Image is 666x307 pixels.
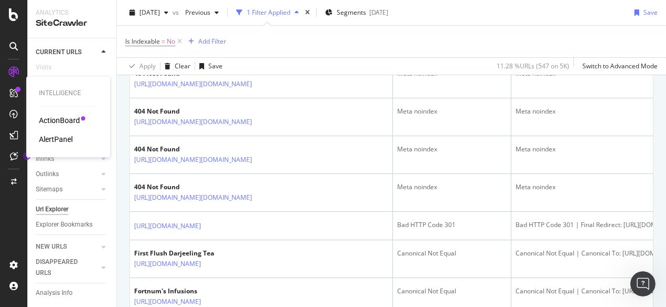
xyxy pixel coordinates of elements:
[36,8,108,17] div: Analytics
[134,107,298,116] div: 404 Not Found
[36,219,109,230] a: Explorer Bookmarks
[134,296,201,307] a: [URL][DOMAIN_NAME]
[643,8,658,17] div: Save
[36,219,93,230] div: Explorer Bookmarks
[397,249,507,258] div: Canonical Not Equal
[303,7,312,18] div: times
[397,107,507,116] div: Meta noindex
[36,153,54,165] div: Inlinks
[397,145,507,154] div: Meta noindex
[134,145,298,154] div: 404 Not Found
[36,169,98,180] a: Outlinks
[247,8,290,17] div: 1 Filter Applied
[134,286,247,296] div: Fortnum's Infusions
[497,62,569,70] div: 11.28 % URLs ( 547 on 5K )
[321,4,392,21] button: Segments[DATE]
[134,249,247,258] div: First Flush Darjeeling Tea
[36,47,98,58] a: CURRENT URLS
[36,241,98,252] a: NEW URLS
[36,62,62,73] a: Visits
[36,257,89,279] div: DISAPPEARED URLS
[139,62,156,70] div: Apply
[630,271,655,296] iframe: Intercom live chat
[22,151,32,161] div: Tooltip anchor
[134,117,252,127] a: [URL][DOMAIN_NAME][DOMAIN_NAME]
[630,4,658,21] button: Save
[139,8,160,17] span: 2025 Aug. 8th
[232,4,303,21] button: 1 Filter Applied
[36,184,63,195] div: Sitemaps
[134,192,252,203] a: [URL][DOMAIN_NAME][DOMAIN_NAME]
[397,220,507,230] div: Bad HTTP Code 301
[369,8,388,17] div: [DATE]
[125,37,160,46] span: Is Indexable
[36,184,98,195] a: Sitemaps
[195,58,223,75] button: Save
[134,221,201,231] a: [URL][DOMAIN_NAME]
[36,288,73,299] div: Analysis Info
[578,58,658,75] button: Switch to Advanced Mode
[208,62,223,70] div: Save
[162,37,165,46] span: =
[36,241,67,252] div: NEW URLS
[134,182,298,192] div: 404 Not Found
[198,37,226,46] div: Add Filter
[173,8,181,17] span: vs
[181,8,210,17] span: Previous
[36,288,109,299] a: Analysis Info
[36,169,59,180] div: Outlinks
[39,134,73,145] a: AlertPanel
[125,58,156,75] button: Apply
[36,62,52,73] div: Visits
[36,17,108,29] div: SiteCrawler
[160,58,190,75] button: Clear
[397,286,507,296] div: Canonical Not Equal
[39,89,98,98] div: Intelligence
[134,259,201,269] a: [URL][DOMAIN_NAME]
[36,257,98,279] a: DISAPPEARED URLS
[181,4,223,21] button: Previous
[125,4,173,21] button: [DATE]
[36,153,98,165] a: Inlinks
[175,62,190,70] div: Clear
[36,47,82,58] div: CURRENT URLS
[184,35,226,48] button: Add Filter
[397,182,507,192] div: Meta noindex
[582,62,658,70] div: Switch to Advanced Mode
[36,204,109,215] a: Url Explorer
[134,79,252,89] a: [URL][DOMAIN_NAME][DOMAIN_NAME]
[167,34,175,49] span: No
[337,8,366,17] span: Segments
[134,155,252,165] a: [URL][DOMAIN_NAME][DOMAIN_NAME]
[36,204,68,215] div: Url Explorer
[39,115,80,126] a: ActionBoard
